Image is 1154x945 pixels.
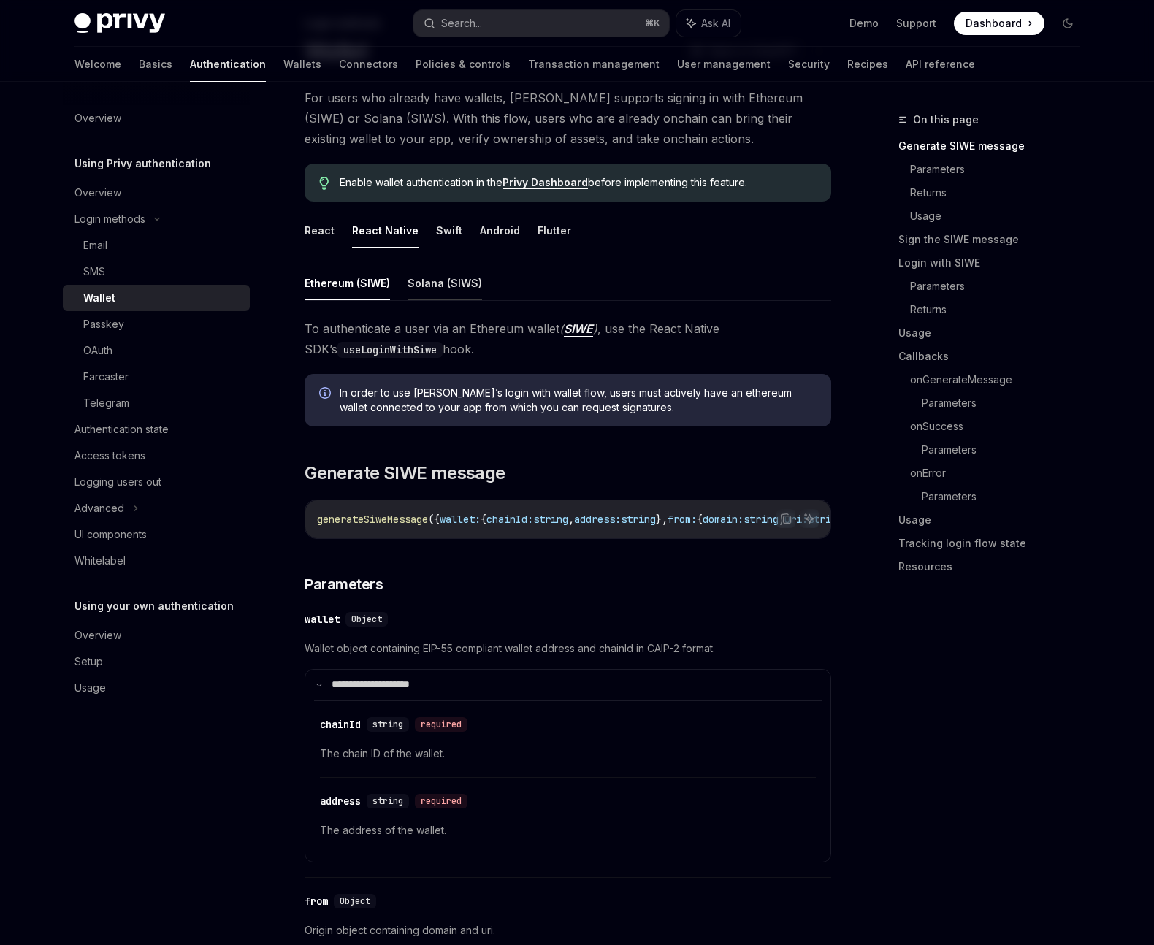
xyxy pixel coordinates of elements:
[910,462,1091,485] a: onError
[788,47,830,82] a: Security
[63,416,250,443] a: Authentication state
[849,16,879,31] a: Demo
[910,158,1091,181] a: Parameters
[63,469,250,495] a: Logging users out
[74,473,161,491] div: Logging users out
[319,387,334,402] svg: Info
[74,597,234,615] h5: Using your own authentication
[910,181,1091,204] a: Returns
[74,679,106,697] div: Usage
[305,612,340,627] div: wallet
[910,298,1091,321] a: Returns
[913,111,979,129] span: On this page
[305,894,328,908] div: from
[413,10,669,37] button: Search...⌘K
[656,513,668,526] span: },
[910,415,1091,438] a: onSuccess
[340,895,370,907] span: Object
[74,155,211,172] h5: Using Privy authentication
[744,513,779,526] span: string
[574,513,621,526] span: address:
[63,232,250,259] a: Email
[83,394,129,412] div: Telegram
[63,521,250,548] a: UI components
[415,794,467,808] div: required
[63,649,250,675] a: Setup
[621,513,656,526] span: string
[898,251,1091,275] a: Login with SIWE
[1056,12,1080,35] button: Toggle dark mode
[320,822,816,839] span: The address of the wallet.
[898,508,1091,532] a: Usage
[564,321,593,337] a: SIWE
[503,176,588,189] a: Privy Dashboard
[63,548,250,574] a: Whitelabel
[63,443,250,469] a: Access tokens
[74,210,145,228] div: Login methods
[898,228,1091,251] a: Sign the SIWE message
[305,266,390,300] button: Ethereum (SIWE)
[74,110,121,127] div: Overview
[74,653,103,670] div: Setup
[776,509,795,528] button: Copy the contents from the code block
[320,794,361,808] div: address
[668,513,697,526] span: from:
[317,513,428,526] span: generateSiweMessage
[966,16,1022,31] span: Dashboard
[559,321,597,337] em: ( )
[538,213,571,248] button: Flutter
[83,237,107,254] div: Email
[139,47,172,82] a: Basics
[74,13,165,34] img: dark logo
[63,337,250,364] a: OAuth
[906,47,975,82] a: API reference
[63,105,250,131] a: Overview
[701,16,730,31] span: Ask AI
[305,462,505,485] span: Generate SIWE message
[74,627,121,644] div: Overview
[74,447,145,464] div: Access tokens
[340,175,817,190] span: Enable wallet authentication in the before implementing this feature.
[533,513,568,526] span: string
[63,285,250,311] a: Wallet
[283,47,321,82] a: Wallets
[63,622,250,649] a: Overview
[305,922,831,939] span: Origin object containing domain and uri.
[677,47,771,82] a: User management
[800,509,819,528] button: Ask AI
[441,15,482,32] div: Search...
[896,16,936,31] a: Support
[910,204,1091,228] a: Usage
[910,368,1091,391] a: onGenerateMessage
[645,18,660,29] span: ⌘ K
[74,47,121,82] a: Welcome
[847,47,888,82] a: Recipes
[340,386,817,415] span: In order to use [PERSON_NAME]’s login with wallet flow, users must actively have an ethereum wall...
[481,513,486,526] span: {
[74,421,169,438] div: Authentication state
[63,364,250,390] a: Farcaster
[305,88,831,149] span: For users who already have wallets, [PERSON_NAME] supports signing in with Ethereum (SIWE) or Sol...
[808,513,843,526] span: string
[63,675,250,701] a: Usage
[372,795,403,807] span: string
[676,10,741,37] button: Ask AI
[568,513,574,526] span: ,
[305,213,335,248] button: React
[486,513,533,526] span: chainId:
[910,275,1091,298] a: Parameters
[74,500,124,517] div: Advanced
[898,345,1091,368] a: Callbacks
[428,513,440,526] span: ({
[339,47,398,82] a: Connectors
[351,613,382,625] span: Object
[74,552,126,570] div: Whitelabel
[63,259,250,285] a: SMS
[954,12,1044,35] a: Dashboard
[74,526,147,543] div: UI components
[703,513,744,526] span: domain:
[480,213,520,248] button: Android
[305,574,383,594] span: Parameters
[83,289,115,307] div: Wallet
[697,513,703,526] span: {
